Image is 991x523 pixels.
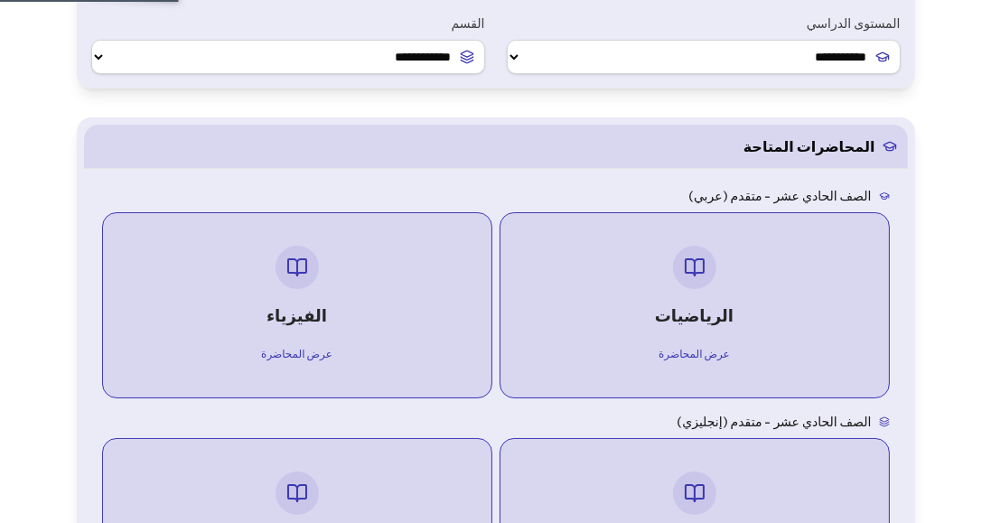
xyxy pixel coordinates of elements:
h3: الصف الحادي عشر - متقدم (إنجليزي) [677,413,871,431]
h4: الرياضيات [533,304,856,329]
span: المحاضرات المتاحة [743,135,875,157]
span: عرض المحاضرة [250,343,343,365]
h4: الفيزياء [136,304,459,329]
a: الفيزياءعرض المحاضرة [117,228,477,383]
label: المستوى الدراسي [507,14,901,33]
span: عرض المحاضرة [648,343,741,365]
label: القسم [91,14,485,33]
h3: الصف الحادي عشر - متقدم (عربي) [688,187,871,205]
a: الرياضياتعرض المحاضرة [515,228,874,383]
